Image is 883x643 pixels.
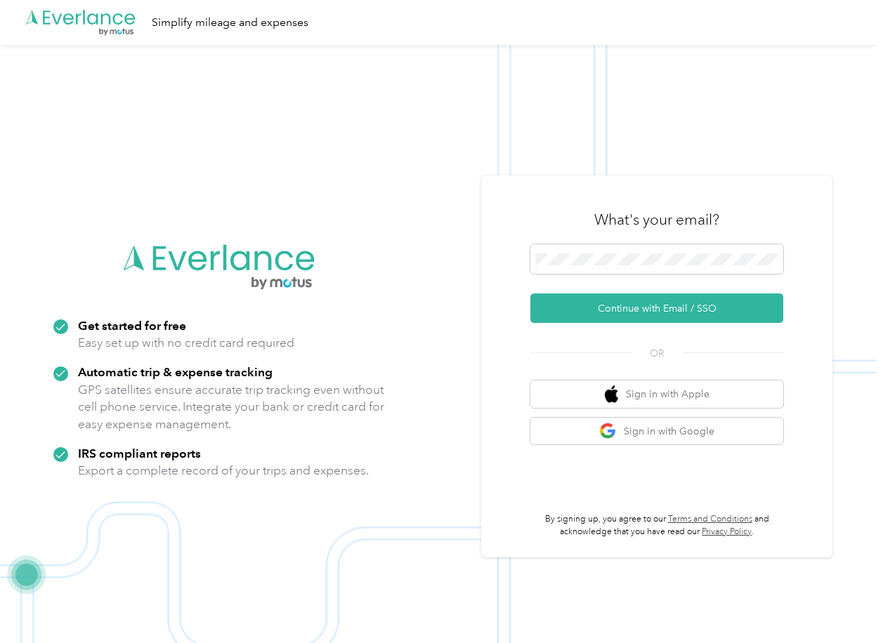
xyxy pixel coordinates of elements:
strong: Automatic trip & expense tracking [78,364,273,379]
img: apple logo [605,385,619,403]
p: By signing up, you agree to our and acknowledge that you have read our . [530,513,783,538]
strong: Get started for free [78,318,186,333]
h3: What's your email? [594,210,719,230]
img: google logo [599,423,617,440]
p: Easy set up with no credit card required [78,334,294,352]
p: Export a complete record of your trips and expenses. [78,462,369,479]
a: Privacy Policy [702,526,752,537]
button: apple logoSign in with Apple [530,380,783,408]
p: GPS satellites ensure accurate trip tracking even without cell phone service. Integrate your bank... [78,381,385,433]
iframe: Everlance-gr Chat Button Frame [804,564,883,643]
div: Simplify mileage and expenses [152,14,308,32]
span: OR [632,346,681,361]
button: Continue with Email / SSO [530,293,783,323]
button: google logoSign in with Google [530,418,783,445]
a: Terms and Conditions [668,514,752,524]
strong: IRS compliant reports [78,446,201,460]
